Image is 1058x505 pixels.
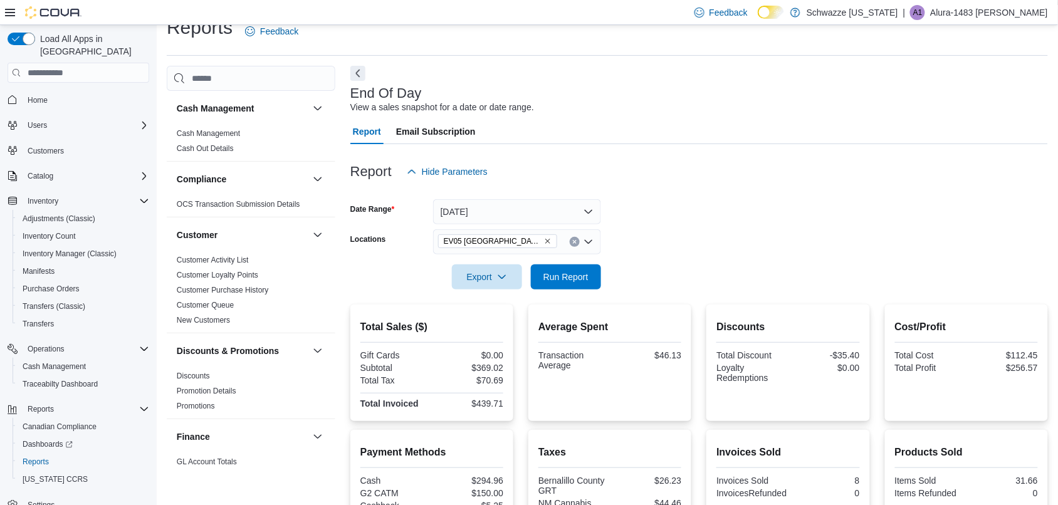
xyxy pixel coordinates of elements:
span: Inventory Manager (Classic) [23,249,117,259]
button: Purchase Orders [13,280,154,298]
span: Promotions [177,401,215,411]
span: Reports [28,404,54,414]
span: Inventory Count [18,229,149,244]
span: Feedback [260,25,298,38]
button: Inventory [3,192,154,210]
button: Clear input [570,237,580,247]
h3: Finance [177,430,210,443]
span: Traceabilty Dashboard [18,377,149,392]
div: $369.02 [434,363,503,373]
a: Traceabilty Dashboard [18,377,103,392]
button: Operations [23,341,70,357]
button: Cash Management [310,101,325,116]
div: Subtotal [360,363,429,373]
h2: Average Spent [538,320,681,335]
div: $294.96 [434,476,503,486]
a: Transfers [18,316,59,331]
button: Hide Parameters [402,159,493,184]
span: Users [28,120,47,130]
div: $256.57 [969,363,1038,373]
div: Customer [167,252,335,333]
span: Adjustments (Classic) [23,214,95,224]
div: Cash [360,476,429,486]
span: Customer Purchase History [177,285,269,295]
span: [US_STATE] CCRS [23,474,88,484]
h2: Invoices Sold [716,445,859,460]
h3: Customer [177,229,217,241]
span: Customer Loyalty Points [177,270,258,280]
a: New Customers [177,316,230,325]
a: Inventory Manager (Classic) [18,246,122,261]
span: Manifests [18,264,149,279]
button: Adjustments (Classic) [13,210,154,227]
a: Inventory Count [18,229,81,244]
label: Date Range [350,204,395,214]
button: Reports [13,453,154,471]
div: Items Sold [895,476,964,486]
p: | [903,5,906,20]
span: Catalog [23,169,149,184]
div: 31.66 [969,476,1038,486]
span: Users [23,118,149,133]
h3: Compliance [177,173,226,185]
span: New Customers [177,315,230,325]
a: OCS Transaction Submission Details [177,200,300,209]
a: Customer Queue [177,301,234,310]
a: Adjustments (Classic) [18,211,100,226]
button: Discounts & Promotions [177,345,308,357]
a: GL Account Totals [177,457,237,466]
span: Washington CCRS [18,472,149,487]
span: Transfers [23,319,54,329]
span: Purchase Orders [18,281,149,296]
button: Run Report [531,264,601,289]
button: Customer [177,229,308,241]
a: Canadian Compliance [18,419,102,434]
div: 0 [792,488,859,498]
span: Canadian Compliance [23,422,97,432]
span: Home [28,95,48,105]
div: Compliance [167,197,335,217]
button: Inventory [23,194,63,209]
button: Users [23,118,52,133]
span: Cash Management [18,359,149,374]
div: 8 [791,476,860,486]
span: EV05 Uptown [438,234,557,248]
div: Gift Cards [360,350,429,360]
div: $70.69 [434,375,503,385]
button: Users [3,117,154,134]
div: Total Profit [895,363,964,373]
div: Finance [167,454,335,489]
span: Discounts [177,371,210,381]
button: Customer [310,227,325,242]
button: Remove EV05 Uptown from selection in this group [544,237,552,245]
div: G2 CATM [360,488,429,498]
h3: Cash Management [177,102,254,115]
a: Cash Out Details [177,144,234,153]
div: Cash Management [167,126,335,161]
span: Customers [23,143,149,159]
span: Run Report [543,271,589,283]
h2: Products Sold [895,445,1038,460]
a: Manifests [18,264,60,279]
h3: Report [350,164,392,179]
button: Catalog [3,167,154,185]
div: Total Discount [716,350,785,360]
a: Customers [23,143,69,159]
span: Manifests [23,266,55,276]
a: Reports [18,454,54,469]
span: Transfers (Classic) [23,301,85,311]
div: 0 [969,488,1038,498]
span: Transfers [18,316,149,331]
button: [DATE] [433,199,601,224]
p: Schwazze [US_STATE] [807,5,898,20]
strong: Total Invoiced [360,398,419,409]
span: Adjustments (Classic) [18,211,149,226]
span: Promotion Details [177,386,236,396]
span: OCS Transaction Submission Details [177,199,300,209]
div: Loyalty Redemptions [716,363,785,383]
div: Total Tax [360,375,429,385]
button: Catalog [23,169,58,184]
h2: Taxes [538,445,681,460]
button: Customers [3,142,154,160]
